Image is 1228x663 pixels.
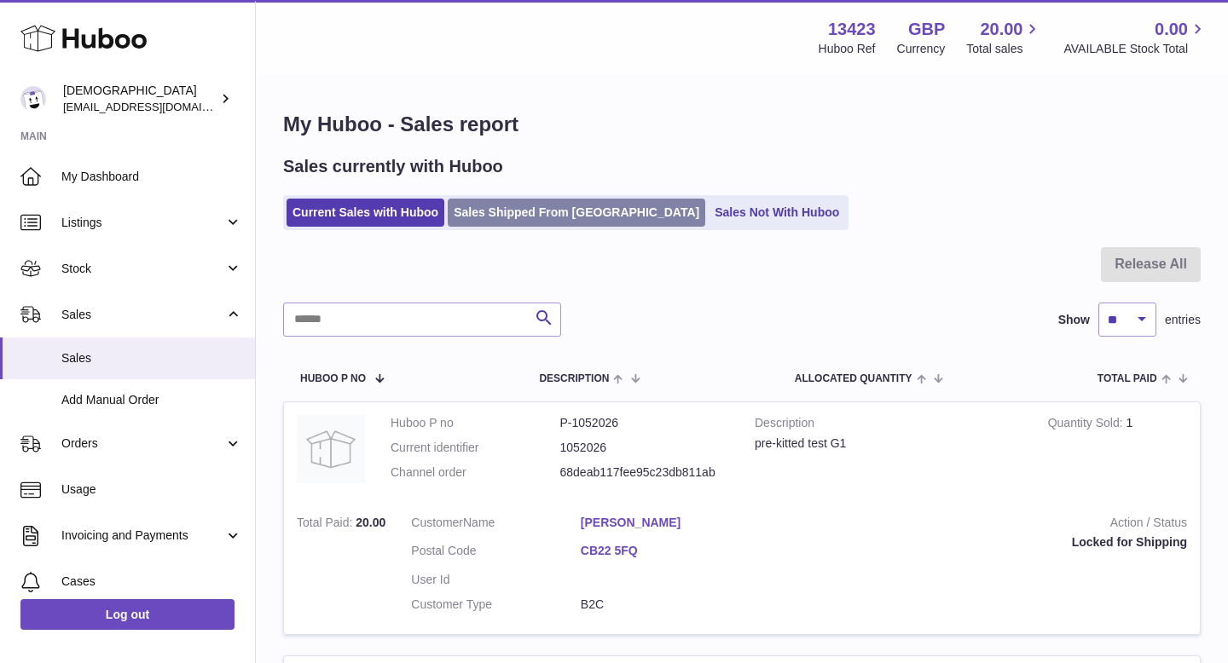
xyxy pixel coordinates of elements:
[1035,402,1200,502] td: 1
[287,199,444,227] a: Current Sales with Huboo
[297,415,365,483] img: no-photo.jpg
[411,516,463,529] span: Customer
[1063,41,1208,57] span: AVAILABLE Stock Total
[775,534,1187,551] div: Locked for Shipping
[1098,373,1157,384] span: Total paid
[1063,18,1208,57] a: 0.00 AVAILABLE Stock Total
[908,18,945,41] strong: GBP
[61,574,242,590] span: Cases
[391,464,560,481] dt: Channel order
[63,83,217,115] div: [DEMOGRAPHIC_DATA]
[709,199,845,227] a: Sales Not With Huboo
[356,516,385,529] span: 20.00
[63,100,251,113] span: [EMAIL_ADDRESS][DOMAIN_NAME]
[61,481,242,498] span: Usage
[539,373,609,384] span: Description
[560,464,730,481] dd: 68deab117fee95c23db811ab
[411,597,581,613] dt: Customer Type
[560,415,730,431] dd: P-1052026
[1058,312,1090,328] label: Show
[1048,416,1127,434] strong: Quantity Sold
[61,392,242,408] span: Add Manual Order
[581,543,750,559] a: CB22 5FQ
[828,18,876,41] strong: 13423
[61,215,224,231] span: Listings
[897,41,946,57] div: Currency
[283,111,1201,138] h1: My Huboo - Sales report
[448,199,705,227] a: Sales Shipped From [GEOGRAPHIC_DATA]
[411,572,581,588] dt: User Id
[795,373,912,384] span: ALLOCATED Quantity
[980,18,1022,41] span: 20.00
[411,515,581,535] dt: Name
[1155,18,1188,41] span: 0.00
[966,18,1042,57] a: 20.00 Total sales
[20,599,235,630] a: Log out
[581,515,750,531] a: [PERSON_NAME]
[581,597,750,613] dd: B2C
[391,415,560,431] dt: Huboo P no
[391,440,560,456] dt: Current identifier
[300,373,366,384] span: Huboo P no
[61,528,224,544] span: Invoicing and Payments
[61,350,242,366] span: Sales
[755,435,1022,452] div: pre-kitted test G1
[20,86,46,112] img: olgazyuz@outlook.com
[1165,312,1201,328] span: entries
[61,307,224,323] span: Sales
[819,41,876,57] div: Huboo Ref
[61,169,242,185] span: My Dashboard
[283,155,503,178] h2: Sales currently with Huboo
[61,435,224,452] span: Orders
[61,261,224,277] span: Stock
[966,41,1042,57] span: Total sales
[775,515,1187,535] strong: Action / Status
[297,516,356,533] strong: Total Paid
[411,543,581,563] dt: Postal Code
[560,440,730,456] dd: 1052026
[755,415,1022,435] strong: Description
